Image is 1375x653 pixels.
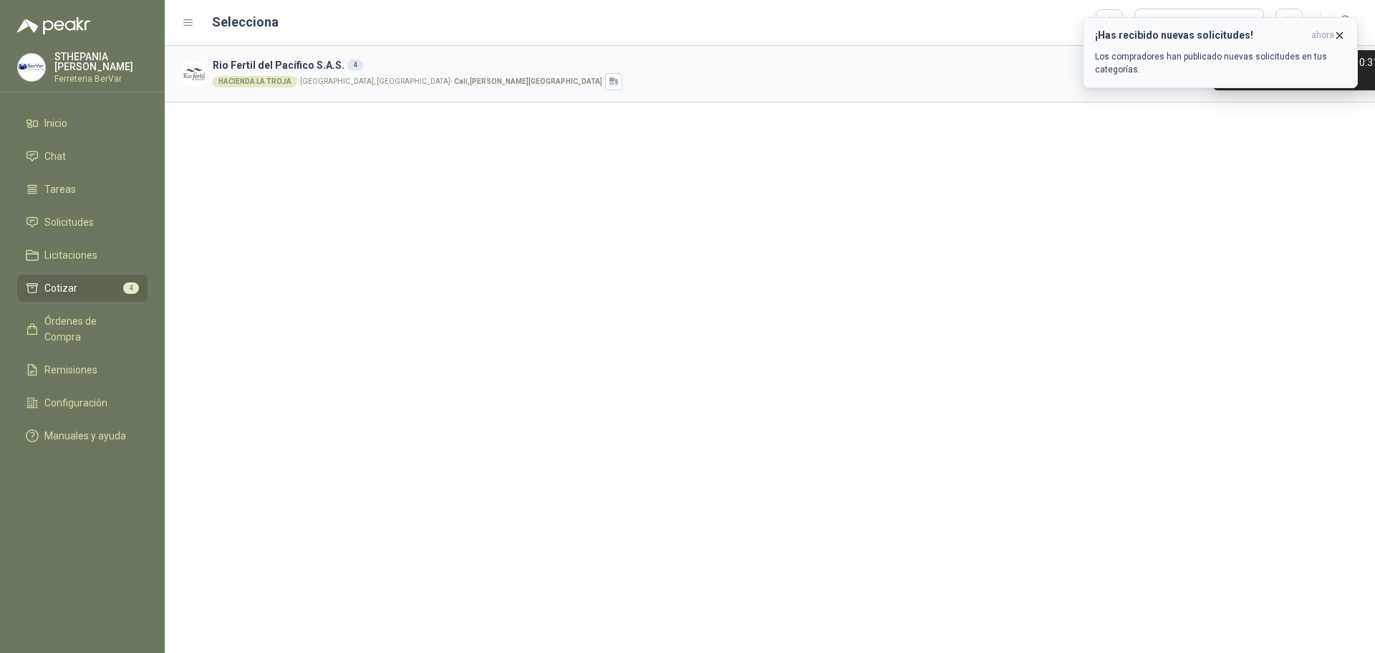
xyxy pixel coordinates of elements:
img: Logo peakr [17,17,90,34]
span: Licitaciones [44,247,97,263]
span: Cotizar [44,280,77,296]
p: [GEOGRAPHIC_DATA], [GEOGRAPHIC_DATA] - [300,78,602,85]
p: Ferreteria BerVar [54,75,148,83]
img: Company Logo [182,62,207,87]
a: Licitaciones [17,242,148,269]
span: Manuales y ayuda [44,428,126,444]
a: Chat [17,143,148,170]
a: Inicio [17,110,148,137]
h3: ¡Has recibido nuevas solicitudes! [1095,29,1306,42]
div: 4 [347,59,363,71]
span: Órdenes de Compra [44,313,134,345]
a: Cotizar4 [17,275,148,302]
span: 4 [123,282,139,294]
p: Los compradores han publicado nuevas solicitudes en tus categorías. [1095,50,1346,76]
span: Configuración [44,395,107,411]
span: ahora [1311,29,1334,42]
a: Remisiones [17,356,148,383]
span: Remisiones [44,362,97,378]
button: ¡Has recibido nuevas solicitudes!ahora Los compradores han publicado nuevas solicitudes en tus ca... [1083,17,1358,88]
p: STHEPANIA [PERSON_NAME] [54,52,148,72]
span: Tareas [44,181,76,197]
a: Solicitudes [17,209,148,236]
a: Configuración [17,389,148,416]
a: Órdenes de Compra [17,308,148,351]
button: Cargar cotizaciones [1134,9,1264,37]
strong: Cali , [PERSON_NAME][GEOGRAPHIC_DATA] [454,77,602,85]
span: Solicitudes [44,214,94,230]
span: Inicio [44,115,67,131]
span: Chat [44,148,66,164]
img: Company Logo [18,54,45,81]
a: Tareas [17,176,148,203]
h2: Selecciona [212,12,279,32]
h3: Rio Fertil del Pacífico S.A.S. [213,57,1251,73]
a: Manuales y ayuda [17,422,148,449]
div: HACIENDA LA TROJA [213,76,297,87]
